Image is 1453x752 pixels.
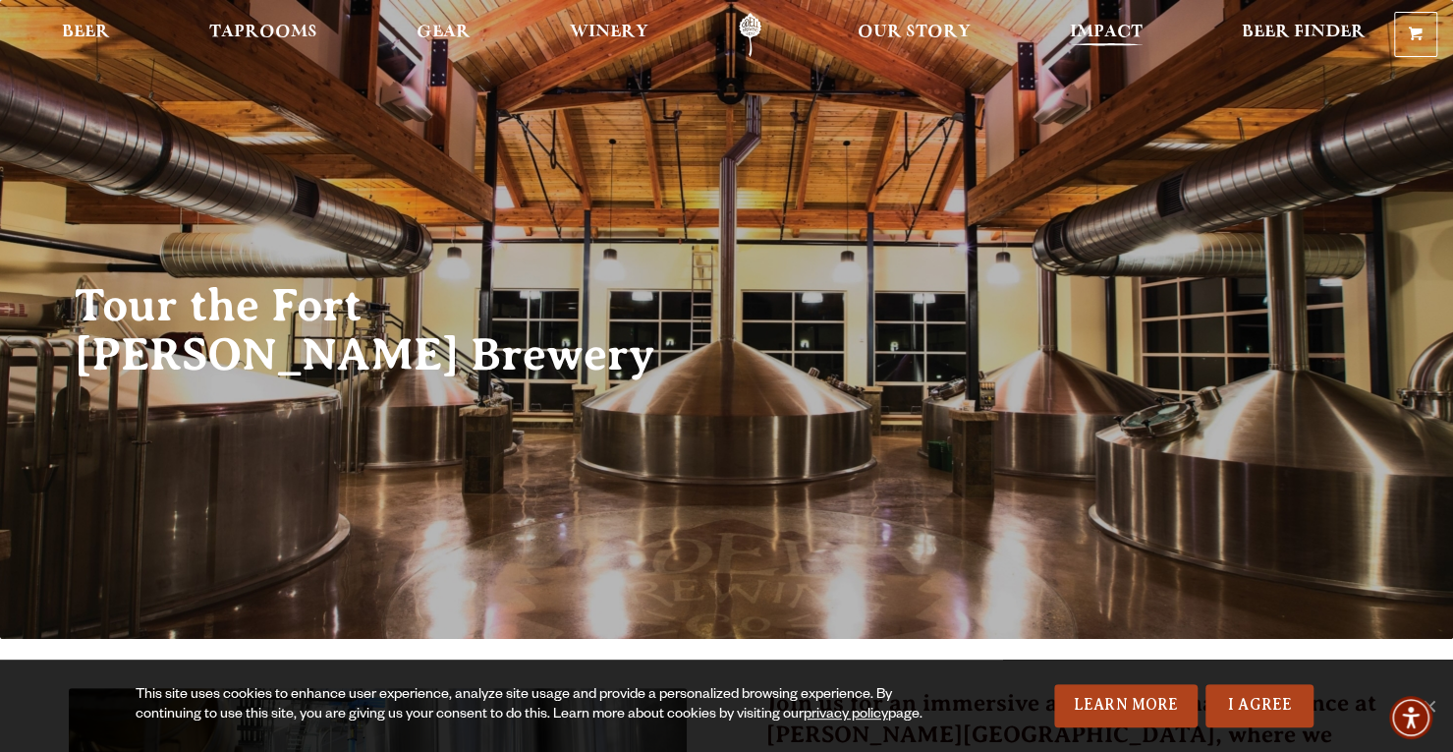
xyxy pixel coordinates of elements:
a: Our Story [845,13,983,57]
div: Accessibility Menu [1389,696,1432,739]
a: Gear [404,13,483,57]
span: Taprooms [209,25,317,40]
a: I Agree [1205,684,1313,727]
h2: Tour the Fort [PERSON_NAME] Brewery [75,281,688,379]
div: This site uses cookies to enhance user experience, analyze site usage and provide a personalized ... [136,686,948,725]
span: Winery [570,25,648,40]
a: privacy policy [804,708,888,723]
a: Odell Home [713,13,787,57]
a: Winery [557,13,661,57]
span: Our Story [858,25,971,40]
span: Gear [417,25,471,40]
span: Impact [1070,25,1143,40]
a: Beer [49,13,123,57]
a: Impact [1057,13,1155,57]
span: Beer [62,25,110,40]
a: Beer Finder [1229,13,1378,57]
a: Taprooms [196,13,330,57]
span: Beer Finder [1242,25,1366,40]
a: Learn More [1054,684,1199,727]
